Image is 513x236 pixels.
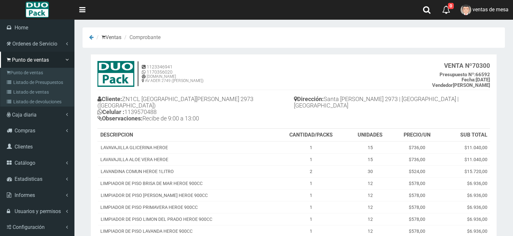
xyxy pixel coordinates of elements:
[461,5,471,15] img: User Image
[441,190,490,201] td: $6.936,00
[441,166,490,178] td: $15.720,00
[348,129,393,142] th: UNIDADES
[348,201,393,213] td: 12
[274,141,348,154] td: 1
[15,128,35,134] span: Compras
[348,213,393,225] td: 12
[98,213,274,225] td: LIMPIADOR DE PISO LIMON DEL PRADO HEROE 900CC
[348,166,393,178] td: 30
[393,129,441,142] th: PRECIO/UN
[142,65,204,75] h5: 1123346941 1170356020
[2,68,74,77] a: Punto de ventas
[441,201,490,213] td: $6.936,00
[15,25,28,31] span: Home
[393,154,441,166] td: $736,00
[95,34,121,41] li: Ventas
[12,57,49,63] span: Punto de ventas
[432,82,453,88] strong: Vendedor
[441,154,490,166] td: $11.040,00
[274,166,348,178] td: 2
[348,154,393,166] td: 15
[12,41,57,47] span: Ordenes de Servicio
[432,82,490,88] b: [PERSON_NAME]
[393,213,441,225] td: $578,00
[15,176,42,182] span: Estadisticas
[98,141,274,154] td: LAVAVAJILLA GLICERINA HEROE
[98,154,274,166] td: LAVAVAJILLA ALOE VERA HEROE
[274,178,348,190] td: 1
[123,34,161,41] li: Comprobante
[393,201,441,213] td: $578,00
[348,141,393,154] td: 15
[441,178,490,190] td: $6.936,00
[440,72,475,77] strong: Presupuesto Nº:
[393,178,441,190] td: $578,00
[274,190,348,201] td: 1
[294,96,324,102] b: Dirección:
[393,141,441,154] td: $736,00
[98,166,274,178] td: LAVANDINA COMUN HEROE 1LITRO
[274,201,348,213] td: 1
[12,112,37,118] span: Caja diaria
[97,115,142,122] b: Observaciones:
[348,178,393,190] td: 12
[294,94,490,112] h4: Santa [PERSON_NAME] 2973 | [GEOGRAPHIC_DATA] | [GEOGRAPHIC_DATA]
[98,190,274,201] td: LIMPIADOR DE PISO [PERSON_NAME] HEROE 900CC
[15,208,61,214] span: Usuarios y permisos
[2,87,74,97] a: Listado de ventas
[2,77,74,87] a: Listado de Presupuestos
[274,129,348,142] th: CANTIDAD/PACKS
[26,2,49,18] img: Logo grande
[98,129,274,142] th: DESCRIPCION
[15,144,33,150] span: Clientes
[440,72,490,77] b: 66592
[348,190,393,201] td: 12
[97,61,134,87] img: 15ec80cb8f772e35c0579ae6ae841c79.jpg
[97,96,122,102] b: Cliente:
[98,178,274,190] td: LIMPIADOR DE PISO BRISA DE MAR HEROE 900CC
[441,213,490,225] td: $6.936,00
[97,94,294,125] h4: ZN1CL [GEOGRAPHIC_DATA][PERSON_NAME] 2973 ([GEOGRAPHIC_DATA]) 1139570488 Recibe de 9:00 a 13:00
[441,129,490,142] th: SUB TOTAL
[274,213,348,225] td: 1
[462,77,476,83] strong: Fecha:
[444,62,490,69] b: 70300
[15,192,35,198] span: Informes
[15,160,35,166] span: Catálogo
[142,75,204,83] h6: [DOMAIN_NAME] AV ADER 2749 ([PERSON_NAME])
[448,3,454,9] span: 0
[274,154,348,166] td: 1
[441,141,490,154] td: $11.040,00
[444,62,472,69] strong: VENTA Nº
[2,97,74,107] a: Listado de devoluciones
[462,77,490,83] b: [DATE]
[13,224,45,230] span: Configuración
[473,6,508,13] span: ventas de mesa
[97,108,124,115] b: Celular :
[393,190,441,201] td: $578,00
[393,166,441,178] td: $524,00
[98,201,274,213] td: LIMPIADOR DE PISO PRIMAVERA HEROE 900CC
